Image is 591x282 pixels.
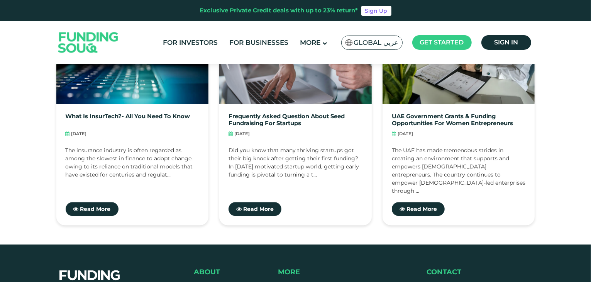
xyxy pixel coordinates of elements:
[80,206,111,212] span: Read More
[234,131,250,137] span: [DATE]
[51,23,126,62] img: Logo
[200,6,358,15] div: Exclusive Private Credit deals with up to 23% return*
[278,268,300,276] span: More
[406,206,437,212] span: Read More
[392,113,526,127] a: UAE Government Grants & Funding Opportunities for Women Entrepreneurs
[66,202,119,216] a: Read More
[345,39,352,46] img: SA Flag
[481,35,531,50] a: Sign in
[494,39,518,46] span: Sign in
[398,131,413,137] span: [DATE]
[300,39,320,46] span: More
[361,6,391,16] a: Sign Up
[229,113,362,127] a: Frequently Asked Question About Seed Fundraising for Startups
[66,113,190,127] a: What is InsurTech?- All You Need to Know
[161,36,220,49] a: For Investors
[243,206,274,212] span: Read More
[194,268,240,276] div: About
[392,202,445,216] a: Read More
[227,36,290,49] a: For Businesses
[71,131,87,137] span: [DATE]
[392,146,526,185] div: The UAE has made tremendous strides in creating an environment that supports and empowers [DEMOGR...
[427,268,461,276] span: Contact
[354,38,398,47] span: Global عربي
[420,39,464,46] span: Get started
[229,146,362,185] div: Did you know that many thriving startups got their big knock after getting their first funding? I...
[66,146,200,185] div: The insurance industry is often regarded as among the slowest in finance to adopt change, owing t...
[229,202,281,216] a: Read More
